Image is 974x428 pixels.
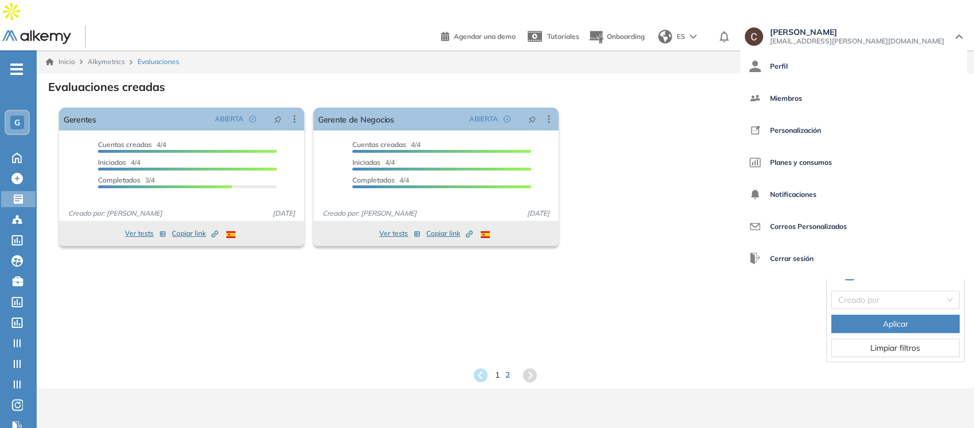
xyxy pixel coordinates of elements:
span: Aplicar [883,318,908,330]
span: Correos Personalizados [770,213,847,240]
span: 2 [505,369,510,381]
a: Perfil [749,53,958,80]
button: Copiar link [172,227,218,240]
button: Onboarding [588,25,645,49]
span: 3/4 [98,176,155,184]
span: check-circle [249,116,256,122]
i: - [10,68,23,70]
a: Miembros [749,85,958,112]
span: 4/4 [98,158,140,167]
a: Gerentes [64,108,96,130]
a: Notificaciones [749,181,958,208]
span: Copiar link [172,228,218,239]
span: [PERSON_NAME] [770,27,944,37]
span: Iniciadas [98,158,126,167]
span: Tutoriales [547,32,579,41]
a: Personalización [749,117,958,144]
span: Cerrar sesión [770,245,814,272]
img: icon [749,221,761,232]
span: Completados [352,176,395,184]
span: ES [677,31,685,42]
a: Gerente de Negocios [318,108,394,130]
button: Copiar link [426,227,473,240]
button: Aplicar [831,315,960,333]
img: icon [749,157,761,168]
span: Evaluaciones [138,57,179,67]
button: Ver tests [125,227,166,240]
a: Inicio [46,57,75,67]
span: Agendar una demo [454,32,516,41]
span: Planes y consumos [770,149,832,176]
span: [DATE] [523,208,554,219]
button: pushpin [520,110,545,128]
h3: Evaluaciones creadas [48,80,165,94]
span: G [14,118,20,127]
span: Personalización [770,117,821,144]
span: Notificaciones [770,181,816,208]
span: 4/4 [352,140,421,149]
span: Psicotécnicos [861,271,911,281]
span: Creado por: [PERSON_NAME] [318,208,421,219]
span: 4/4 [352,158,395,167]
span: Creado por: [PERSON_NAME] [64,208,167,219]
span: Onboarding [607,32,645,41]
span: Perfil [770,53,788,80]
span: ABIERTA [215,114,244,124]
img: icon [749,189,761,200]
button: Limpiar filtros [831,339,960,357]
span: Iniciadas [352,158,380,167]
span: Miembros [770,85,802,112]
span: Copiar link [426,228,473,239]
span: [EMAIL_ADDRESS][PERSON_NAME][DOMAIN_NAME] [770,37,944,46]
span: 4/4 [98,140,166,149]
img: icon [749,253,761,264]
span: pushpin [274,114,282,124]
span: Limpiar filtros [870,342,920,354]
span: Alkymetrics [88,57,125,66]
button: pushpin [265,110,290,128]
span: 4/4 [352,176,409,184]
span: [DATE] [268,208,300,219]
img: icon [749,125,761,136]
button: Cerrar sesión [749,245,814,272]
img: ESP [481,231,490,238]
a: Correos Personalizados [749,213,958,240]
img: icon [749,93,761,104]
button: Ver tests [379,227,421,240]
span: ABIERTA [469,114,498,124]
a: Tutoriales [525,22,579,51]
img: Logo [2,30,71,45]
span: Cuentas creadas [352,140,406,149]
img: world [658,30,672,43]
span: check-circle [504,116,510,122]
span: Cuentas creadas [98,140,152,149]
img: ESP [226,231,235,238]
span: pushpin [528,114,536,124]
img: icon [749,61,761,72]
a: Planes y consumos [749,149,958,176]
span: Completados [98,176,140,184]
a: Agendar una demo [441,29,516,42]
span: 1 [495,369,500,381]
img: arrow [690,34,697,39]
